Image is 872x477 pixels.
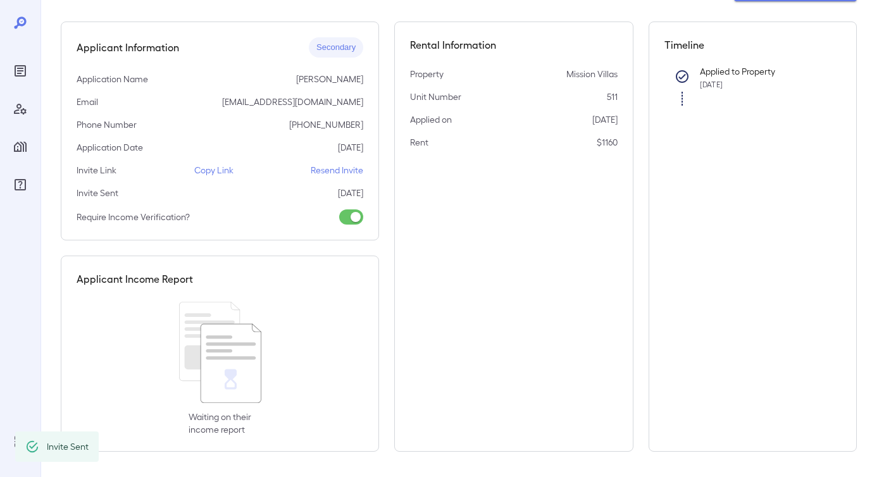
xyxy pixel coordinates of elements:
h5: Applicant Income Report [77,271,193,287]
p: [DATE] [592,113,618,126]
p: Resend Invite [311,164,363,177]
p: Application Date [77,141,143,154]
p: Email [77,96,98,108]
div: Invite Sent [47,435,89,458]
p: [PHONE_NUMBER] [289,118,363,131]
p: Phone Number [77,118,137,131]
p: $1160 [597,136,618,149]
div: Manage Properties [10,137,30,157]
p: [EMAIL_ADDRESS][DOMAIN_NAME] [222,96,363,108]
p: [DATE] [338,187,363,199]
span: [DATE] [700,80,723,89]
p: [DATE] [338,141,363,154]
p: Require Income Verification? [77,211,190,223]
p: 511 [607,90,618,103]
p: Unit Number [410,90,461,103]
div: Log Out [10,431,30,452]
p: Invite Link [77,164,116,177]
h5: Timeline [664,37,841,53]
p: Property [410,68,444,80]
p: Applied on [410,113,452,126]
p: Waiting on their income report [189,411,251,436]
p: Rent [410,136,428,149]
h5: Applicant Information [77,40,179,55]
div: Reports [10,61,30,81]
p: Mission Villas [566,68,618,80]
div: FAQ [10,175,30,195]
h5: Rental Information [410,37,617,53]
span: Secondary [309,42,363,54]
p: Invite Sent [77,187,118,199]
p: Copy Link [194,164,234,177]
p: Applied to Property [700,65,821,78]
div: Manage Users [10,99,30,119]
p: [PERSON_NAME] [296,73,363,85]
p: Application Name [77,73,148,85]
